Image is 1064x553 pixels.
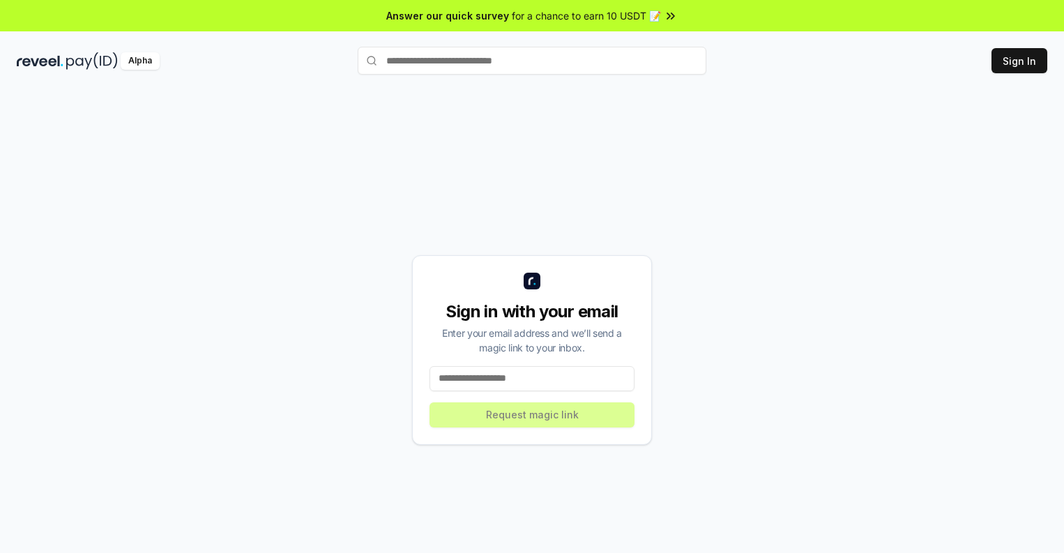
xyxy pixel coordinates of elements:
[66,52,118,70] img: pay_id
[524,273,540,289] img: logo_small
[430,301,634,323] div: Sign in with your email
[386,8,509,23] span: Answer our quick survey
[430,326,634,355] div: Enter your email address and we’ll send a magic link to your inbox.
[17,52,63,70] img: reveel_dark
[512,8,661,23] span: for a chance to earn 10 USDT 📝
[991,48,1047,73] button: Sign In
[121,52,160,70] div: Alpha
